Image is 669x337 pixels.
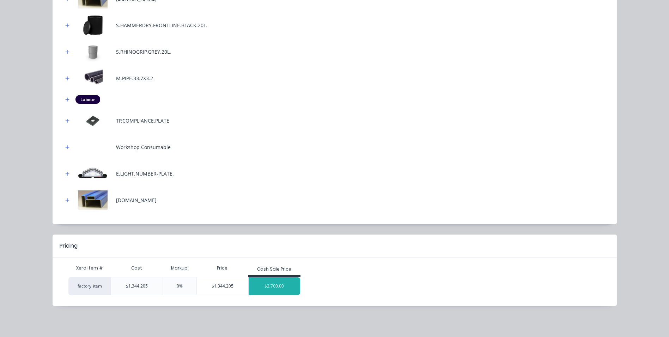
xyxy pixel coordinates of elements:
div: Cash Sale Price [257,266,291,272]
img: S.HAMMERDRY.FRONTLINE.BLACK.20L. [75,16,111,35]
div: 0% [163,277,196,295]
div: Cost [111,261,163,275]
div: TP.COMPLIANCE.PLATE [116,117,169,124]
div: E.LIGHT.NUMBER-PLATE. [116,170,174,177]
div: $2,700.00 [249,277,300,295]
div: S.RHINOGRIP.GREY.20L. [116,48,171,55]
div: Markup [163,261,196,275]
img: M.PIPE.33.7X3.2 [75,69,111,88]
div: [DOMAIN_NAME] [116,196,157,204]
div: Labour [75,95,100,104]
img: E.LIGHT.NUMBER-PLATE. [75,164,111,183]
div: Price [196,261,249,275]
div: M.PIPE.33.7X3.2 [116,75,153,82]
div: $1,344.205 [197,277,249,295]
div: S.HAMMERDRY.FRONTLINE.BLACK.20L. [116,22,207,29]
img: M.RHS.50X50X3.BLUE [75,190,111,210]
div: Workshop Consumable [116,143,171,151]
img: S.RHINOGRIP.GREY.20L. [75,42,111,61]
div: Xero Item # [68,261,111,275]
div: $1,344.205 [111,277,163,295]
img: TP.COMPLIANCE.PLATE [75,111,111,130]
div: factory_item [68,277,111,295]
div: Pricing [60,242,78,250]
